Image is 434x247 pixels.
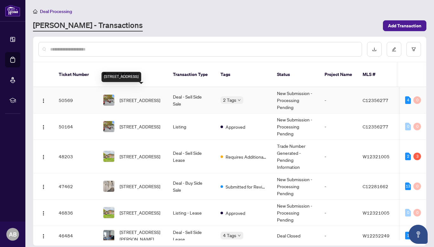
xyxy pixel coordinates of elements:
[319,87,358,113] td: -
[41,234,46,239] img: Logo
[33,20,143,31] a: [PERSON_NAME] - Transactions
[319,62,358,87] th: Project Name
[272,200,319,226] td: New Submission - Processing Pending
[411,47,416,51] span: filter
[272,113,319,140] td: New Submission - Processing Pending
[223,232,236,239] span: 4 Tags
[103,95,114,106] img: thumbnail-img
[168,200,215,226] td: Listing - Lease
[372,47,377,51] span: download
[413,96,421,104] div: 0
[405,153,411,160] div: 2
[272,140,319,173] td: Trade Number Generated - Pending Information
[367,42,382,57] button: download
[223,96,236,104] span: 2 Tags
[413,153,421,160] div: 3
[319,226,358,245] td: -
[272,226,319,245] td: Deal Closed
[363,183,388,189] span: C12281662
[272,87,319,113] td: New Submission - Processing Pending
[363,233,390,238] span: W12252249
[38,208,49,218] button: Logo
[54,200,98,226] td: 46836
[102,72,141,82] div: [STREET_ADDRESS]
[54,140,98,173] td: 48203
[392,47,396,51] span: edit
[319,113,358,140] td: -
[38,95,49,105] button: Logo
[103,207,114,218] img: thumbnail-img
[120,153,160,160] span: [STREET_ADDRESS]
[226,153,267,160] span: Requires Additional Docs
[405,209,411,216] div: 0
[54,173,98,200] td: 47462
[238,99,241,102] span: down
[54,62,98,87] th: Ticket Number
[363,124,388,129] span: C12356277
[387,42,401,57] button: edit
[383,20,426,31] button: Add Transaction
[363,97,388,103] span: C12356277
[413,123,421,130] div: 0
[120,183,160,190] span: [STREET_ADDRESS]
[41,98,46,103] img: Logo
[413,182,421,190] div: 0
[226,209,245,216] span: Approved
[103,181,114,192] img: thumbnail-img
[120,123,160,130] span: [STREET_ADDRESS]
[120,97,160,104] span: [STREET_ADDRESS]
[405,232,411,239] div: 1
[120,229,163,243] span: [STREET_ADDRESS][PERSON_NAME]
[388,21,421,31] span: Add Transaction
[406,42,421,57] button: filter
[9,230,17,239] span: AB
[41,211,46,216] img: Logo
[54,87,98,113] td: 50569
[38,151,49,161] button: Logo
[363,154,390,159] span: W12321005
[226,123,245,130] span: Approved
[272,173,319,200] td: New Submission - Processing Pending
[54,226,98,245] td: 46484
[168,87,215,113] td: Deal - Sell Side Sale
[41,184,46,189] img: Logo
[405,123,411,130] div: 0
[41,154,46,160] img: Logo
[319,200,358,226] td: -
[409,225,428,244] button: Open asap
[168,140,215,173] td: Deal - Sell Side Lease
[41,125,46,130] img: Logo
[168,173,215,200] td: Deal - Buy Side Sale
[238,234,241,237] span: down
[319,173,358,200] td: -
[363,210,390,216] span: W12321005
[405,96,411,104] div: 4
[405,182,411,190] div: 13
[226,183,267,190] span: Submitted for Review
[5,5,20,17] img: logo
[168,113,215,140] td: Listing
[98,62,168,87] th: Property Address
[168,62,215,87] th: Transaction Type
[33,9,37,14] span: home
[272,62,319,87] th: Status
[38,181,49,191] button: Logo
[103,151,114,162] img: thumbnail-img
[168,226,215,245] td: Deal - Sell Side Lease
[38,230,49,241] button: Logo
[319,140,358,173] td: -
[103,230,114,241] img: thumbnail-img
[54,113,98,140] td: 50164
[215,62,272,87] th: Tags
[120,209,160,216] span: [STREET_ADDRESS]
[40,9,72,14] span: Deal Processing
[358,62,396,87] th: MLS #
[38,121,49,132] button: Logo
[413,209,421,216] div: 0
[103,121,114,132] img: thumbnail-img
